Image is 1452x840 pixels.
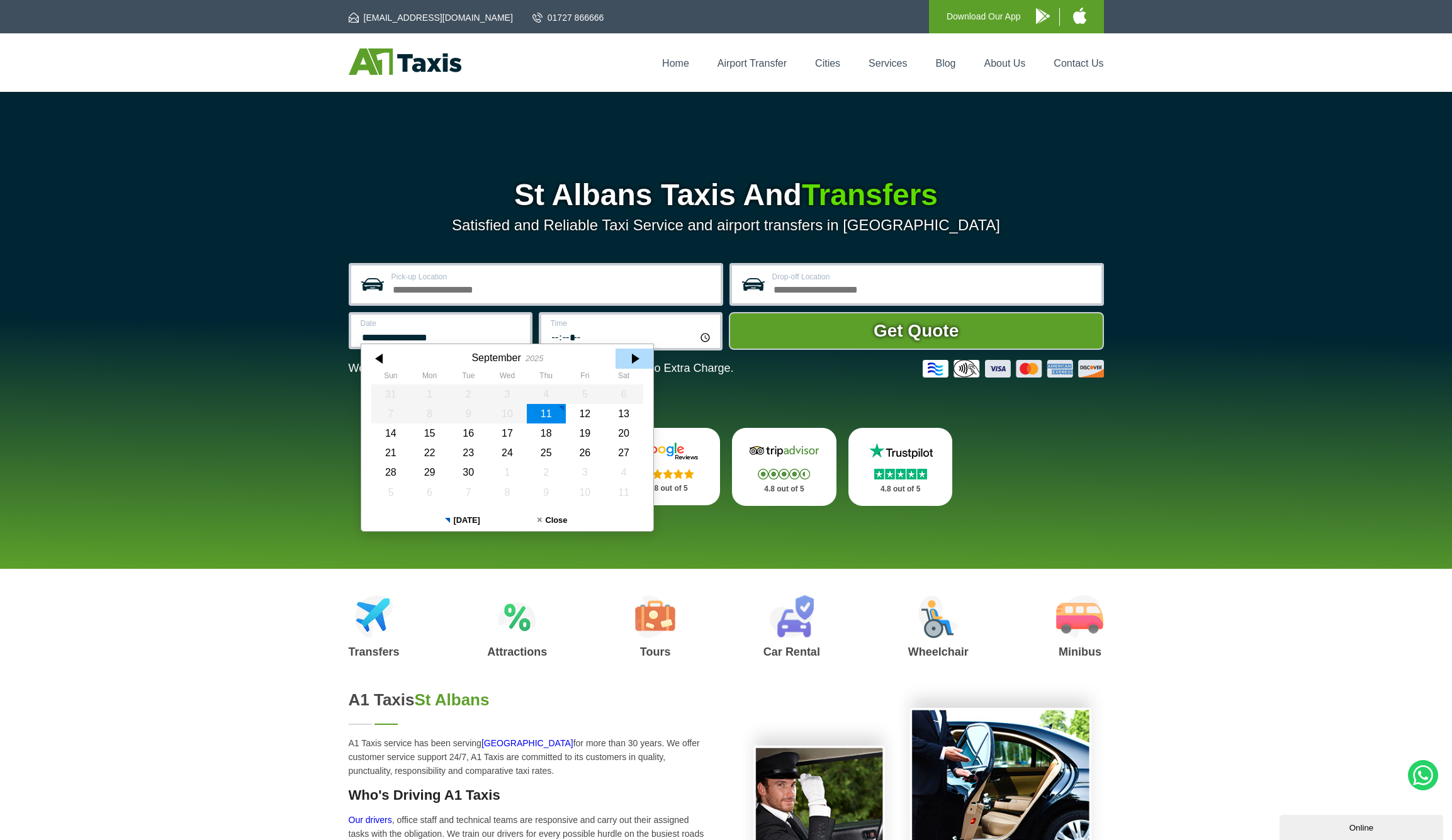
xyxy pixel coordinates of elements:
[1280,812,1446,840] iframe: chat widget
[410,462,449,482] div: 29 September 2025
[449,462,488,482] div: 30 September 2025
[732,428,836,506] a: Tripadvisor Stars 4.8 out of 5
[551,320,712,327] label: Time
[488,384,527,404] div: 03 September 2025
[662,58,689,69] a: Home
[604,462,643,482] div: 04 October 2025
[349,690,711,710] h2: A1 Taxis
[488,483,527,502] div: 08 October 2025
[417,510,507,531] button: [DATE]
[349,216,1104,234] p: Satisfied and Reliable Taxi Service and airport transfers in [GEOGRAPHIC_DATA]
[874,469,927,479] img: Stars
[410,423,449,443] div: 15 September 2025
[349,362,734,375] p: We Now Accept Card & Contactless Payment In
[1054,58,1103,69] a: Contact Us
[604,404,643,423] div: 13 September 2025
[526,371,565,384] th: Thursday
[565,443,604,462] div: 26 September 2025
[507,510,597,531] button: Close
[349,815,392,825] a: Our drivers
[758,469,810,479] img: Stars
[630,442,706,461] img: Google
[410,443,449,462] div: 22 September 2025
[1056,646,1103,658] h3: Minibus
[349,180,1104,210] h1: St Albans Taxis And
[1073,8,1086,24] img: A1 Taxis iPhone App
[415,690,490,709] span: St Albans
[488,371,527,384] th: Wednesday
[565,371,604,384] th: Friday
[772,273,1094,281] label: Drop-off Location
[604,423,643,443] div: 20 September 2025
[923,360,1104,378] img: Credit And Debit Cards
[565,404,604,423] div: 12 September 2025
[449,384,488,404] div: 02 September 2025
[371,384,410,404] div: 31 August 2025
[355,595,393,638] img: Airport Transfers
[635,646,675,658] h3: Tours
[349,736,711,778] p: A1 Taxis service has been serving for more than 30 years. We offer customer service support 24/7,...
[565,483,604,502] div: 10 October 2025
[410,483,449,502] div: 06 October 2025
[746,481,823,497] p: 4.8 out of 5
[526,483,565,502] div: 09 October 2025
[371,483,410,502] div: 05 October 2025
[488,404,527,423] div: 10 September 2025
[629,481,706,496] p: 4.8 out of 5
[604,483,643,502] div: 11 October 2025
[802,178,938,211] span: Transfers
[589,362,733,374] span: The Car at No Extra Charge.
[532,11,604,24] a: 01727 866666
[449,443,488,462] div: 23 September 2025
[718,58,787,69] a: Airport Transfer
[449,371,488,384] th: Tuesday
[410,371,449,384] th: Monday
[371,404,410,423] div: 07 September 2025
[371,443,410,462] div: 21 September 2025
[481,738,573,748] a: [GEOGRAPHIC_DATA]
[604,371,643,384] th: Saturday
[498,595,536,638] img: Attractions
[908,646,969,658] h3: Wheelchair
[487,646,547,658] h3: Attractions
[815,58,840,69] a: Cities
[391,273,713,281] label: Pick-up Location
[642,469,694,479] img: Stars
[526,384,565,404] div: 04 September 2025
[488,423,527,443] div: 17 September 2025
[449,404,488,423] div: 09 September 2025
[604,384,643,404] div: 06 September 2025
[349,48,461,75] img: A1 Taxis St Albans LTD
[1056,595,1103,638] img: Minibus
[947,9,1021,25] p: Download Our App
[935,58,955,69] a: Blog
[769,595,814,638] img: Car Rental
[349,646,400,658] h3: Transfers
[525,354,543,363] div: 2025
[604,443,643,462] div: 27 September 2025
[349,11,513,24] a: [EMAIL_ADDRESS][DOMAIN_NAME]
[848,428,953,506] a: Trustpilot Stars 4.8 out of 5
[526,443,565,462] div: 25 September 2025
[526,404,565,423] div: 11 September 2025
[616,428,720,505] a: Google Stars 4.8 out of 5
[565,423,604,443] div: 19 September 2025
[984,58,1026,69] a: About Us
[488,462,527,482] div: 01 October 2025
[449,423,488,443] div: 16 September 2025
[565,462,604,482] div: 03 October 2025
[361,320,522,327] label: Date
[371,423,410,443] div: 14 September 2025
[526,423,565,443] div: 18 September 2025
[371,462,410,482] div: 28 September 2025
[410,404,449,423] div: 08 September 2025
[863,442,938,461] img: Trustpilot
[746,442,822,461] img: Tripadvisor
[918,595,959,638] img: Wheelchair
[410,384,449,404] div: 01 September 2025
[763,646,820,658] h3: Car Rental
[349,787,711,804] h3: Who's Driving A1 Taxis
[729,312,1104,350] button: Get Quote
[635,595,675,638] img: Tours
